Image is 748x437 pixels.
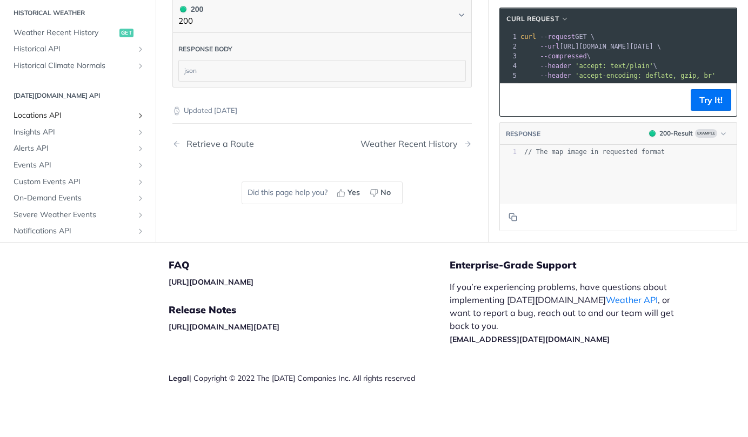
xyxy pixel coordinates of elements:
span: curl [520,33,536,41]
a: Alerts APIShow subpages for Alerts API [8,140,148,157]
h5: Release Notes [169,304,450,317]
div: Weather Recent History [360,139,463,149]
a: [URL][DOMAIN_NAME][DATE] [169,322,279,332]
button: 200200-ResultExample [644,128,731,139]
span: get [119,28,133,37]
span: Example [695,129,717,138]
span: On-Demand Events [14,193,133,204]
button: Show subpages for Historical API [136,45,145,53]
span: 200 [180,6,186,12]
div: Retrieve a Route [181,139,254,149]
a: Locations APIShow subpages for Locations API [8,107,148,124]
span: Locations API [14,110,133,121]
span: Severe Weather Events [14,210,133,220]
a: [EMAIL_ADDRESS][DATE][DOMAIN_NAME] [450,334,610,344]
div: Response body [178,44,232,54]
button: cURL Request [503,14,573,24]
button: Show subpages for On-Demand Events [136,194,145,203]
h2: [DATE][DOMAIN_NAME] API [8,91,148,100]
a: Events APIShow subpages for Events API [8,157,148,173]
a: Weather Recent Historyget [8,24,148,41]
span: --request [540,33,575,41]
span: GET \ [520,33,595,41]
button: Show subpages for Custom Events API [136,177,145,186]
span: Alerts API [14,143,133,154]
span: No [380,187,391,198]
div: 5 [500,71,518,80]
button: 200 200200 [178,3,466,28]
span: --compressed [540,52,587,60]
nav: Pagination Controls [172,128,472,160]
button: Show subpages for Historical Climate Normals [136,62,145,70]
a: Weather API [606,294,658,305]
button: Copy to clipboard [505,92,520,108]
div: | Copyright © 2022 The [DATE] Companies Inc. All rights reserved [169,373,450,384]
span: --header [540,72,571,79]
svg: Chevron [457,11,466,19]
button: Show subpages for Insights API [136,128,145,137]
div: json [179,60,465,81]
div: 3 [500,51,518,61]
span: Historical API [14,44,133,55]
a: Custom Events APIShow subpages for Custom Events API [8,173,148,190]
button: Show subpages for Severe Weather Events [136,211,145,219]
button: RESPONSE [505,128,541,139]
span: \ [520,52,591,60]
a: Notifications APIShow subpages for Notifications API [8,223,148,239]
a: Legal [169,373,189,383]
p: Updated [DATE] [172,105,472,116]
div: 1 [500,147,517,157]
button: Show subpages for Locations API [136,111,145,120]
p: If you’re experiencing problems, have questions about implementing [DATE][DOMAIN_NAME] , or want ... [450,280,685,345]
button: Show subpages for Alerts API [136,144,145,153]
a: On-Demand EventsShow subpages for On-Demand Events [8,190,148,206]
button: Try It! [691,89,731,111]
div: 200 200200 [172,33,472,88]
span: Events API [14,160,133,171]
div: 200 [178,3,203,15]
div: 200 - Result [659,129,693,138]
span: Historical Climate Normals [14,60,133,71]
span: Insights API [14,127,133,138]
a: Severe Weather EventsShow subpages for Severe Weather Events [8,207,148,223]
a: Historical APIShow subpages for Historical API [8,41,148,57]
a: [URL][DOMAIN_NAME] [169,277,253,287]
span: Weather Recent History [14,27,117,38]
div: Did this page help you? [242,181,403,204]
div: 1 [500,32,518,42]
h5: Enterprise-Grade Support [450,259,703,272]
span: Yes [348,187,360,198]
button: Yes [333,185,366,201]
span: Notifications API [14,226,133,237]
span: Custom Events API [14,176,133,187]
span: cURL Request [506,14,559,24]
h2: Historical Weather [8,8,148,17]
div: 4 [500,61,518,71]
button: Show subpages for Events API [136,161,145,170]
span: \ [520,62,657,70]
button: Copy to clipboard [505,209,520,225]
div: 2 [500,42,518,51]
button: No [366,185,397,201]
a: Next Page: Weather Recent History [360,139,472,149]
a: Historical Climate NormalsShow subpages for Historical Climate Normals [8,58,148,74]
span: 'accept: text/plain' [575,62,653,70]
button: Show subpages for Notifications API [136,227,145,236]
p: 200 [178,15,203,28]
span: --url [540,43,559,50]
h5: FAQ [169,259,450,272]
span: [URL][DOMAIN_NAME][DATE] \ [520,43,661,50]
a: Previous Page: Retrieve a Route [172,139,300,149]
span: 200 [649,130,656,137]
span: 'accept-encoding: deflate, gzip, br' [575,72,716,79]
span: --header [540,62,571,70]
span: // The map image in requested format [524,148,665,156]
a: Insights APIShow subpages for Insights API [8,124,148,140]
